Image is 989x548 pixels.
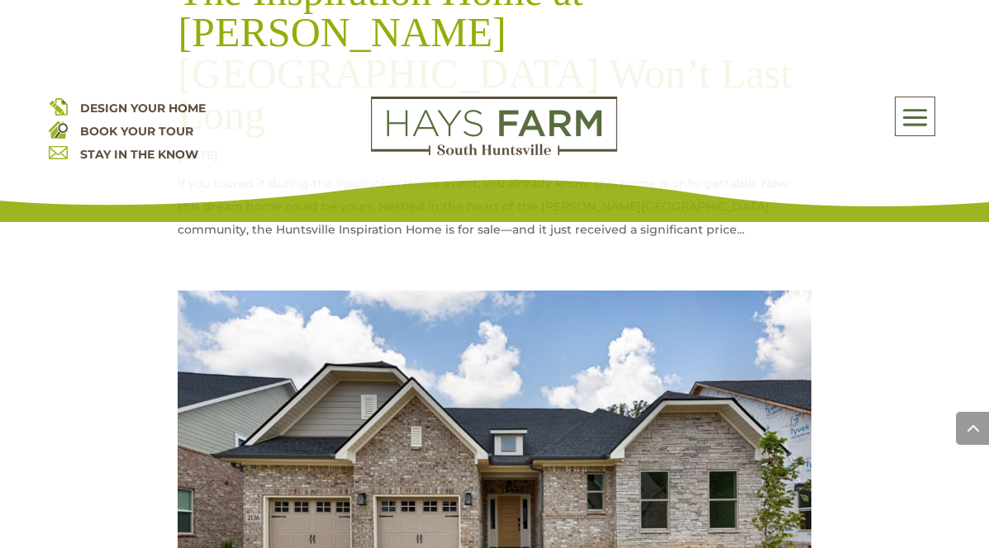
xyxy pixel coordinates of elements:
[80,124,193,139] a: BOOK YOUR TOUR
[371,144,617,159] a: hays farm homes huntsville development
[80,147,198,162] a: STAY IN THE KNOW
[49,97,68,116] img: design your home
[371,97,617,156] img: Logo
[49,120,68,139] img: book your home tour
[80,101,206,116] a: DESIGN YOUR HOME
